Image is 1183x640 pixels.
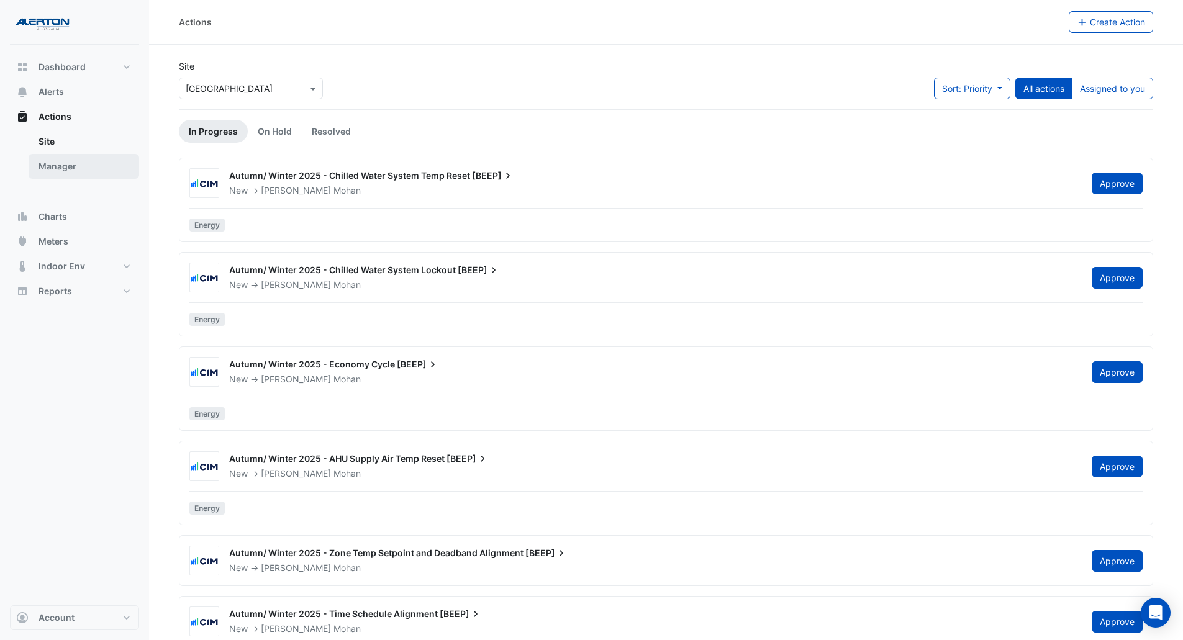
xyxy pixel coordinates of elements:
button: All actions [1015,78,1072,99]
img: CIM [190,178,219,190]
img: CIM [190,616,219,628]
app-icon: Indoor Env [16,260,29,273]
span: New [229,562,248,573]
span: Approve [1100,461,1135,472]
span: New [229,279,248,290]
label: Site [179,60,194,73]
button: Account [10,605,139,630]
button: Meters [10,229,139,254]
app-icon: Dashboard [16,61,29,73]
span: New [229,374,248,384]
span: Charts [39,210,67,223]
button: Sort: Priority [934,78,1010,99]
span: Approve [1100,556,1135,566]
span: Autumn/ Winter 2025 - AHU Supply Air Temp Reset [229,453,445,464]
span: Autumn/ Winter 2025 - Time Schedule Alignment [229,608,438,619]
img: Company Logo [15,10,71,35]
span: Energy [189,313,225,326]
span: [PERSON_NAME] [261,279,331,290]
span: Mohan [333,467,361,480]
span: Mohan [333,623,361,635]
app-icon: Charts [16,210,29,223]
app-icon: Actions [16,110,29,123]
img: CIM [190,461,219,473]
span: Energy [189,219,225,232]
a: Manager [29,154,139,179]
span: Energy [189,407,225,420]
a: Resolved [302,120,361,143]
span: Sort: Priority [942,83,992,94]
span: New [229,623,248,634]
span: -> [250,623,258,634]
button: Approve [1092,173,1143,194]
span: Approve [1100,367,1135,377]
a: Site [29,129,139,154]
span: Autumn/ Winter 2025 - Zone Temp Setpoint and Deadband Alignment [229,548,524,558]
button: Alerts [10,79,139,104]
button: Indoor Env [10,254,139,279]
span: Reports [39,285,72,297]
button: Approve [1092,361,1143,383]
button: Charts [10,204,139,229]
span: [PERSON_NAME] [261,468,331,479]
div: Open Intercom Messenger [1141,598,1171,628]
span: [BEEP] [472,169,514,182]
span: -> [250,468,258,479]
span: Indoor Env [39,260,85,273]
span: [BEEP] [458,264,500,276]
span: [BEEP] [397,358,439,371]
span: Mohan [333,373,361,385]
span: Create Action [1090,17,1145,27]
span: Approve [1100,178,1135,189]
a: On Hold [248,120,302,143]
span: Mohan [333,279,361,291]
span: -> [250,562,258,573]
img: CIM [190,272,219,284]
span: [PERSON_NAME] [261,374,331,384]
button: Assigned to you [1072,78,1153,99]
button: Approve [1092,550,1143,572]
button: Approve [1092,456,1143,477]
button: Create Action [1069,11,1154,33]
span: Account [39,611,75,624]
app-icon: Meters [16,235,29,248]
div: Actions [179,16,212,29]
span: -> [250,374,258,384]
button: Approve [1092,267,1143,289]
button: Actions [10,104,139,129]
span: [BEEP] [440,608,482,620]
span: Autumn/ Winter 2025 - Chilled Water System Lockout [229,264,456,275]
span: -> [250,185,258,196]
span: Meters [39,235,68,248]
span: Autumn/ Winter 2025 - Economy Cycle [229,359,395,369]
span: Mohan [333,562,361,574]
span: [BEEP] [446,453,489,465]
span: [BEEP] [525,547,568,559]
span: Actions [39,110,71,123]
span: Alerts [39,86,64,98]
span: Approve [1100,616,1135,627]
span: [PERSON_NAME] [261,562,331,573]
app-icon: Reports [16,285,29,297]
span: [PERSON_NAME] [261,185,331,196]
button: Dashboard [10,55,139,79]
span: New [229,185,248,196]
span: Approve [1100,273,1135,283]
app-icon: Alerts [16,86,29,98]
span: New [229,468,248,479]
span: Dashboard [39,61,86,73]
a: In Progress [179,120,248,143]
img: CIM [190,366,219,379]
img: CIM [190,555,219,567]
span: Autumn/ Winter 2025 - Chilled Water System Temp Reset [229,170,470,181]
span: Energy [189,502,225,515]
span: [PERSON_NAME] [261,623,331,634]
span: -> [250,279,258,290]
button: Reports [10,279,139,304]
button: Approve [1092,611,1143,633]
span: Mohan [333,184,361,197]
div: Actions [10,129,139,184]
